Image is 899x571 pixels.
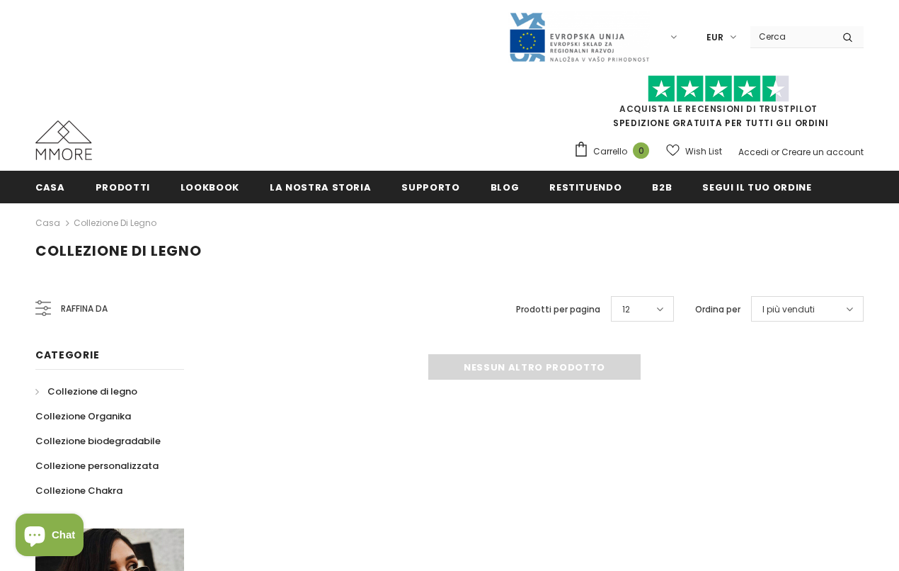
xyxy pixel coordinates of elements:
span: La nostra storia [270,181,371,194]
span: Collezione di legno [35,241,202,261]
a: Blog [491,171,520,203]
inbox-online-store-chat: Shopify online store chat [11,514,88,560]
span: supporto [401,181,459,194]
a: Wish List [666,139,722,164]
a: Collezione personalizzata [35,453,159,478]
a: Collezione Chakra [35,478,122,503]
a: Prodotti [96,171,150,203]
span: B2B [652,181,672,194]
span: Restituendo [549,181,622,194]
span: Collezione Chakra [35,484,122,497]
a: Restituendo [549,171,622,203]
span: Collezione personalizzata [35,459,159,473]
a: Casa [35,215,60,232]
a: Creare un account [781,146,864,158]
img: Casi MMORE [35,120,92,160]
a: Casa [35,171,65,203]
span: Collezione biodegradabile [35,434,161,448]
span: I più venduti [762,303,815,317]
a: Javni Razpis [508,30,650,43]
a: Collezione di legno [35,379,137,404]
a: B2B [652,171,672,203]
a: La nostra storia [270,171,371,203]
a: Collezione Organika [35,404,131,429]
span: Wish List [685,145,722,159]
span: Lookbook [181,181,239,194]
img: Fidati di Pilot Stars [648,75,789,103]
img: Javni Razpis [508,11,650,63]
a: Accedi [738,146,769,158]
span: SPEDIZIONE GRATUITA PER TUTTI GLI ORDINI [573,81,864,129]
span: or [771,146,779,158]
a: Acquista le recensioni di TrustPilot [619,103,818,115]
label: Prodotti per pagina [516,303,600,317]
span: Collezione di legno [47,385,137,398]
input: Search Site [750,26,832,47]
a: Carrello 0 [573,141,656,162]
span: Collezione Organika [35,409,131,423]
span: Raffina da [61,301,108,317]
span: Carrello [593,145,627,159]
span: Categorie [35,348,99,362]
span: 0 [633,142,649,159]
a: supporto [401,171,459,203]
span: Segui il tuo ordine [702,181,811,194]
span: EUR [706,30,723,45]
label: Ordina per [695,303,740,317]
a: Lookbook [181,171,239,203]
a: Collezione di legno [74,217,156,229]
span: Blog [491,181,520,194]
a: Segui il tuo ordine [702,171,811,203]
a: Collezione biodegradabile [35,429,161,453]
span: 12 [622,303,630,317]
span: Prodotti [96,181,150,194]
span: Casa [35,181,65,194]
